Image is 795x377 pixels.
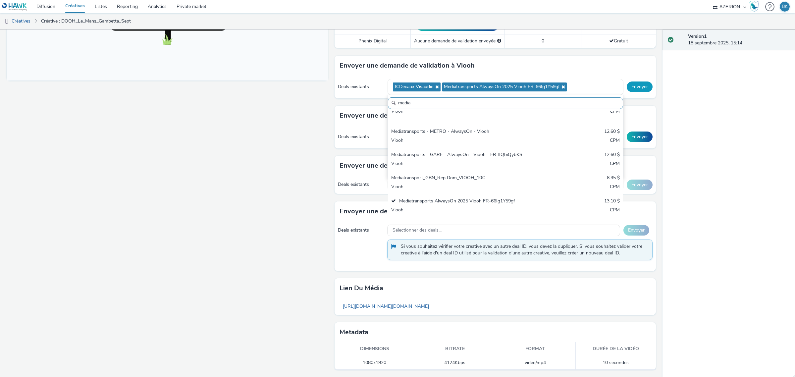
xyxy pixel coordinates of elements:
[415,342,496,356] th: Bitrate
[391,198,542,205] div: Mediatransports AlwaysOn 2025 Viooh FR-66Ig1Y59gf
[627,132,653,142] button: Envoyer
[38,13,134,29] a: Créative : DOOH_Le_Mans_Gambetta_Sept
[340,161,497,171] h3: Envoyer une demande de validation à MyAdbooker
[338,83,384,90] div: Deals existants
[340,300,432,313] a: [URL][DOMAIN_NAME][DOMAIN_NAME]
[338,134,384,140] div: Deals existants
[782,2,788,12] div: BK
[2,3,27,11] img: undefined Logo
[495,342,576,356] th: Format
[610,207,620,214] div: CPM
[610,184,620,191] div: CPM
[391,160,542,168] div: Viooh
[607,175,620,182] div: 8.35 $
[604,198,620,205] div: 13.10 $
[444,84,560,90] span: Mediatransports AlwaysOn 2025 Viooh FR-66Ig1Y59gf
[414,38,501,44] div: Aucune demande de validation envoyée
[391,175,542,182] div: Mediatransport_GBN_Rep Dom_VIOOH_10€
[335,342,415,356] th: Dimensions
[609,38,628,44] span: Gratuit
[335,34,410,48] td: Phenix Digital
[338,181,384,188] div: Deals existants
[388,97,623,109] input: Search......
[604,151,620,159] div: 12.60 $
[340,327,368,337] h3: Metadata
[395,84,434,90] span: JCDecaux Visaudio
[627,81,653,92] button: Envoyer
[340,111,488,121] h3: Envoyer une demande de validation à Broadsign
[576,356,656,370] td: 10 secondes
[576,342,656,356] th: Durée de la vidéo
[391,151,542,159] div: Mediatransports - GARE - AlwaysOn - Viooh - FR-lIQbiQybKS
[610,137,620,145] div: CPM
[497,38,501,44] div: Sélectionnez un deal ci-dessous et cliquez sur Envoyer pour envoyer une demande de validation à P...
[610,160,620,168] div: CPM
[542,38,544,44] span: 0
[688,33,790,47] div: 18 septembre 2025, 15:14
[623,225,649,236] button: Envoyer
[391,108,542,122] div: Viooh
[393,228,442,233] span: Sélectionner des deals...
[335,356,415,370] td: 1080x1920
[627,180,653,190] button: Envoyer
[3,18,10,25] img: dooh
[340,206,499,216] h3: Envoyer une demande de validation à Phenix Digital
[340,283,383,293] h3: Lien du média
[340,61,475,71] h3: Envoyer une demande de validation à Viooh
[749,1,759,12] img: Hawk Academy
[391,128,542,136] div: Mediatransports - METRO - AlwaysOn - Viooh
[604,128,620,136] div: 12.60 $
[688,33,707,39] strong: Version 1
[495,356,576,370] td: video/mp4
[391,207,542,214] div: Viooh
[391,184,542,191] div: Viooh
[391,137,542,145] div: Viooh
[338,227,384,234] div: Deals existants
[610,108,620,122] div: CPM
[415,356,496,370] td: 4124 Kbps
[401,243,646,257] span: Si vous souhaitez vérifier votre creative avec un autre deal ID, vous devez la dupliquer. Si vous...
[749,1,762,12] a: Hawk Academy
